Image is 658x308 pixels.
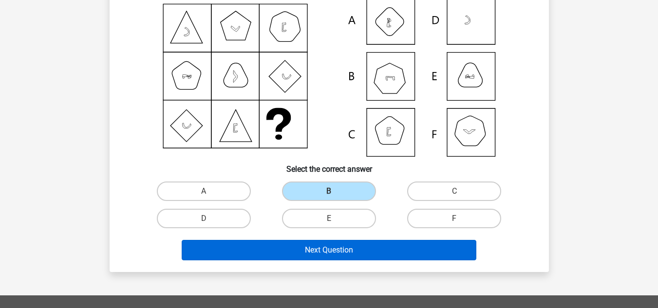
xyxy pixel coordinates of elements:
label: E [282,209,376,228]
label: B [282,181,376,201]
h6: Select the correct answer [125,157,533,174]
label: C [407,181,501,201]
label: A [157,181,251,201]
label: F [407,209,501,228]
label: D [157,209,251,228]
button: Next Question [182,240,476,260]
